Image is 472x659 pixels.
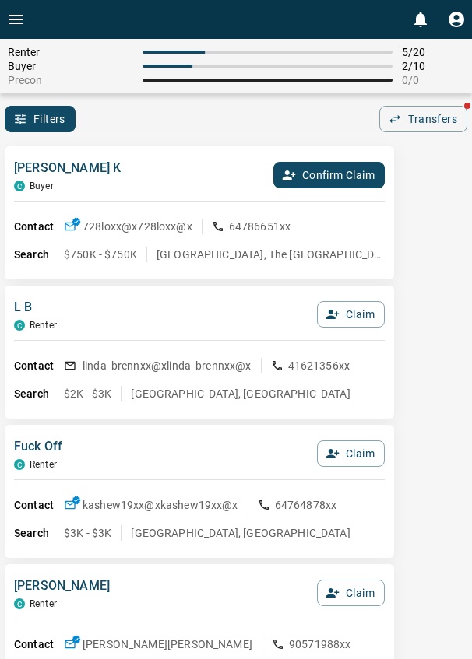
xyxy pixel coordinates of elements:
[14,247,64,263] p: Search
[131,386,350,401] p: [GEOGRAPHIC_DATA], [GEOGRAPHIC_DATA]
[14,386,64,402] p: Search
[289,636,351,652] p: 90571988xx
[402,46,464,58] span: 5 / 20
[14,497,64,514] p: Contact
[131,525,350,541] p: [GEOGRAPHIC_DATA], [GEOGRAPHIC_DATA]
[229,219,291,234] p: 64786651xx
[317,301,385,328] button: Claim
[14,598,25,609] div: condos.ca
[157,247,385,262] p: [GEOGRAPHIC_DATA], The [GEOGRAPHIC_DATA], +1
[14,159,121,177] p: [PERSON_NAME] K
[14,636,64,653] p: Contact
[30,320,57,331] p: Renter
[30,459,57,470] p: Renter
[14,219,64,235] p: Contact
[14,298,57,317] p: L B
[8,46,133,58] span: Renter
[83,358,252,373] p: linda_brennxx@x linda_brennxx@x
[379,106,467,132] button: Transfers
[14,181,25,191] div: condos.ca
[5,106,76,132] button: Filters
[30,598,57,609] p: Renter
[30,181,54,191] p: Buyer
[8,74,133,86] span: Precon
[64,525,111,541] p: $3K - $3K
[8,60,133,72] span: Buyer
[273,162,385,188] button: Confirm Claim
[14,320,25,331] div: condos.ca
[402,60,464,72] span: 2 / 10
[14,525,64,542] p: Search
[83,636,252,652] p: [PERSON_NAME] [PERSON_NAME]
[64,386,111,401] p: $2K - $3K
[83,219,192,234] p: 728loxx@x 728loxx@x
[441,4,472,35] button: Profile
[275,497,337,513] p: 64764878xx
[288,358,350,373] p: 41621356xx
[402,74,464,86] span: 0 / 0
[14,577,110,595] p: [PERSON_NAME]
[14,459,25,470] div: condos.ca
[14,437,62,456] p: Fuck Off
[64,247,137,262] p: $750K - $750K
[317,440,385,467] button: Claim
[14,358,64,374] p: Contact
[83,497,238,513] p: kashew19xx@x kashew19xx@x
[317,580,385,606] button: Claim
